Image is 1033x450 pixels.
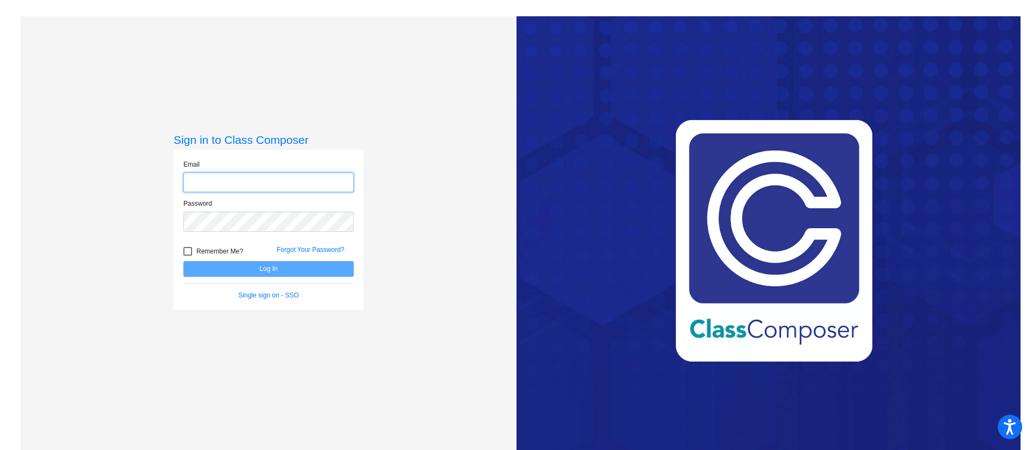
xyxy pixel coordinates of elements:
[183,160,200,169] label: Email
[183,199,212,208] label: Password
[277,246,345,253] a: Forgot Your Password?
[196,245,243,258] span: Remember Me?
[174,133,364,147] h3: Sign in to Class Composer
[238,291,298,299] a: Single sign on - SSO
[183,261,354,277] button: Log In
